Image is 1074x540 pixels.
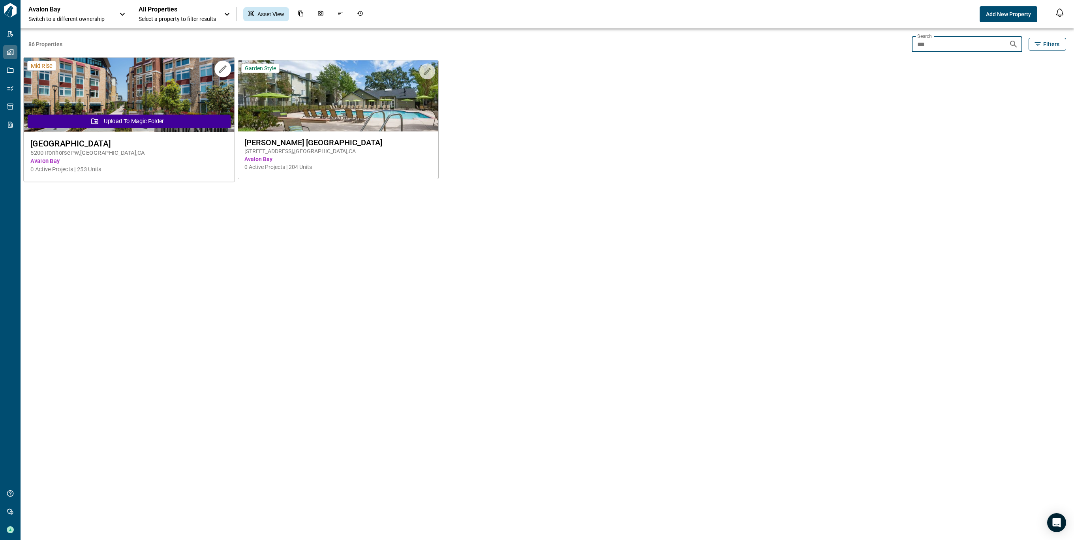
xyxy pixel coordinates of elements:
[139,6,216,13] span: All Properties
[1029,38,1066,51] button: Filters
[30,139,227,148] span: [GEOGRAPHIC_DATA]
[1006,36,1021,52] button: Search properties
[30,165,227,174] span: 0 Active Projects | 253 Units
[243,7,289,21] div: Asset View
[257,10,284,18] span: Asset View
[238,60,439,131] img: property-asset
[917,33,932,39] label: Search
[244,163,432,171] span: 0 Active Projects | 204 Units
[30,149,227,157] span: 5200 Ironhorse Pw , [GEOGRAPHIC_DATA] , CA
[28,15,111,23] span: Switch to a different ownership
[245,65,276,72] span: Garden Style
[24,58,234,132] img: property-asset
[28,40,909,48] span: 86 Properties
[28,6,100,13] p: Avalon Bay
[31,62,53,69] span: Mid Rise
[244,147,432,155] span: [STREET_ADDRESS] , [GEOGRAPHIC_DATA] , CA
[244,138,432,147] span: [PERSON_NAME] [GEOGRAPHIC_DATA]
[28,114,231,128] button: Upload to Magic Folder
[293,7,309,21] div: Documents
[244,155,432,163] span: Avalon Bay
[1053,6,1066,19] button: Open notification feed
[980,6,1037,22] button: Add New Property
[986,10,1031,18] span: Add New Property
[1047,513,1066,532] div: Open Intercom Messenger
[332,7,348,21] div: Issues & Info
[352,7,368,21] div: Job History
[1043,40,1059,48] span: Filters
[139,15,216,23] span: Select a property to filter results
[313,7,329,21] div: Photos
[30,157,227,165] span: Avalon Bay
